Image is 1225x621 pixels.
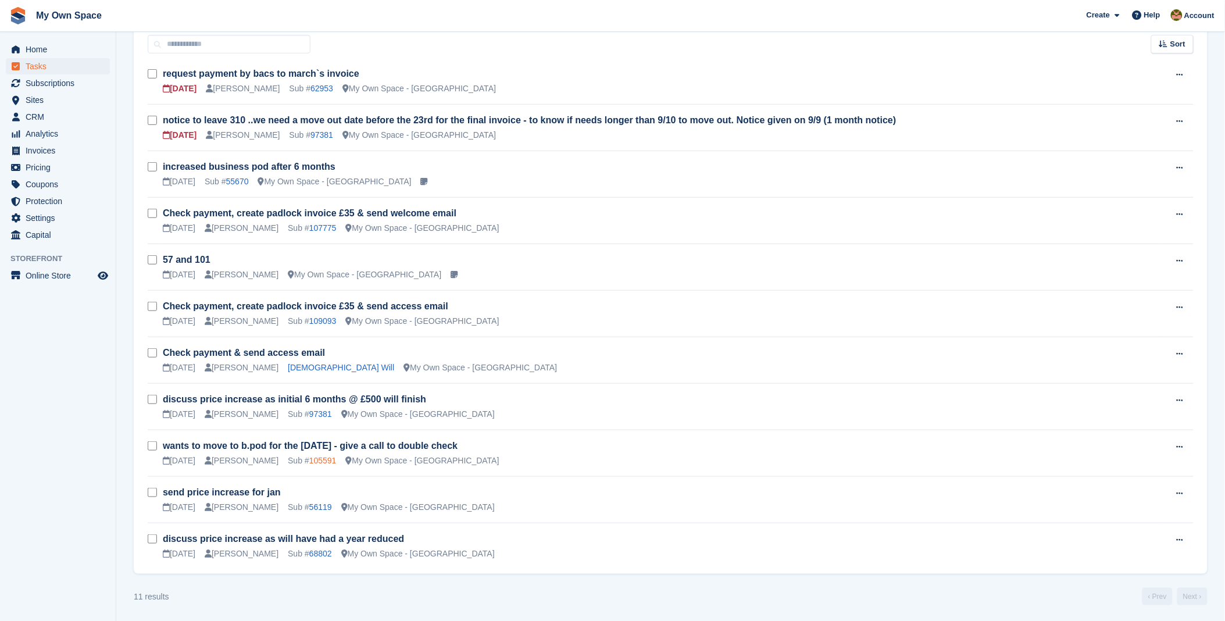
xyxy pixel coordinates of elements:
a: menu [6,210,110,226]
span: Account [1184,10,1215,22]
a: 105591 [309,456,337,465]
div: Sub # [288,408,332,420]
div: [DATE] [163,362,195,374]
div: My Own Space - [GEOGRAPHIC_DATA] [341,408,495,420]
div: [PERSON_NAME] [206,83,280,95]
a: menu [6,159,110,176]
div: [PERSON_NAME] [205,315,278,327]
a: discuss price increase as initial 6 months @ £500 will finish [163,394,426,404]
a: 55670 [226,177,249,186]
a: discuss price increase as will have had a year reduced [163,534,404,544]
div: My Own Space - [GEOGRAPHIC_DATA] [403,362,557,374]
div: My Own Space - [GEOGRAPHIC_DATA] [288,269,441,281]
span: Home [26,41,95,58]
span: Invoices [26,142,95,159]
a: increased business pod after 6 months [163,162,335,172]
div: My Own Space - [GEOGRAPHIC_DATA] [341,501,495,513]
a: menu [6,58,110,74]
a: 56119 [309,502,332,512]
div: Sub # [288,455,336,467]
a: menu [6,41,110,58]
div: Sub # [205,176,249,188]
nav: Page [1140,588,1210,605]
span: Analytics [26,126,95,142]
a: 97381 [310,130,333,140]
a: Previous [1142,588,1173,605]
span: Coupons [26,176,95,192]
div: Sub # [288,501,332,513]
div: [PERSON_NAME] [206,129,280,141]
div: My Own Space - [GEOGRAPHIC_DATA] [258,176,412,188]
span: Sites [26,92,95,108]
div: Sub # [288,222,336,234]
div: [PERSON_NAME] [205,269,278,281]
a: menu [6,75,110,91]
div: [DATE] [163,222,195,234]
div: [DATE] [163,83,197,95]
div: My Own Space - [GEOGRAPHIC_DATA] [341,548,495,560]
div: [DATE] [163,176,195,188]
div: Sub # [290,129,334,141]
img: Keely Collin [1171,9,1183,21]
a: notice to leave 310 ..we need a move out date before the 23rd for the final invoice - to know if ... [163,115,897,125]
div: Sub # [288,315,336,327]
a: [DEMOGRAPHIC_DATA] Will [288,363,394,372]
img: stora-icon-8386f47178a22dfd0bd8f6a31ec36ba5ce8667c1dd55bd0f319d3a0aa187defe.svg [9,7,27,24]
div: 11 results [134,591,169,603]
a: menu [6,227,110,243]
div: My Own Space - [GEOGRAPHIC_DATA] [346,222,499,234]
div: [DATE] [163,269,195,281]
div: [DATE] [163,315,195,327]
div: [PERSON_NAME] [205,548,278,560]
div: [DATE] [163,501,195,513]
a: 107775 [309,223,337,233]
span: Help [1144,9,1160,21]
div: Sub # [288,548,332,560]
div: [PERSON_NAME] [205,362,278,374]
span: Create [1087,9,1110,21]
a: send price increase for jan [163,487,281,497]
div: [DATE] [163,129,197,141]
a: menu [6,126,110,142]
div: [PERSON_NAME] [205,408,278,420]
a: 97381 [309,409,332,419]
a: menu [6,92,110,108]
span: Storefront [10,253,116,265]
a: menu [6,267,110,284]
div: [PERSON_NAME] [205,222,278,234]
a: My Own Space [31,6,106,25]
a: Check payment & send access email [163,348,325,358]
a: 109093 [309,316,337,326]
span: Subscriptions [26,75,95,91]
a: 62953 [310,84,333,93]
div: [DATE] [163,408,195,420]
span: Sort [1170,38,1185,50]
div: [PERSON_NAME] [205,455,278,467]
span: Tasks [26,58,95,74]
span: Protection [26,193,95,209]
a: Check payment, create padlock invoice £35 & send welcome email [163,208,456,218]
a: Next [1177,588,1208,605]
a: 57 and 101 [163,255,210,265]
div: [PERSON_NAME] [205,501,278,513]
a: Check payment, create padlock invoice £35 & send access email [163,301,448,311]
a: request payment by bacs to march`s invoice [163,69,359,78]
div: Sub # [290,83,334,95]
div: [DATE] [163,455,195,467]
div: My Own Space - [GEOGRAPHIC_DATA] [342,83,496,95]
a: 68802 [309,549,332,558]
span: Online Store [26,267,95,284]
a: wants to move to b.pod for the [DATE] - give a call to double check [163,441,458,451]
span: Settings [26,210,95,226]
div: My Own Space - [GEOGRAPHIC_DATA] [346,315,499,327]
a: Preview store [96,269,110,283]
a: menu [6,109,110,125]
span: Pricing [26,159,95,176]
span: CRM [26,109,95,125]
div: My Own Space - [GEOGRAPHIC_DATA] [346,455,499,467]
span: Capital [26,227,95,243]
a: menu [6,193,110,209]
a: menu [6,142,110,159]
a: menu [6,176,110,192]
div: [DATE] [163,548,195,560]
